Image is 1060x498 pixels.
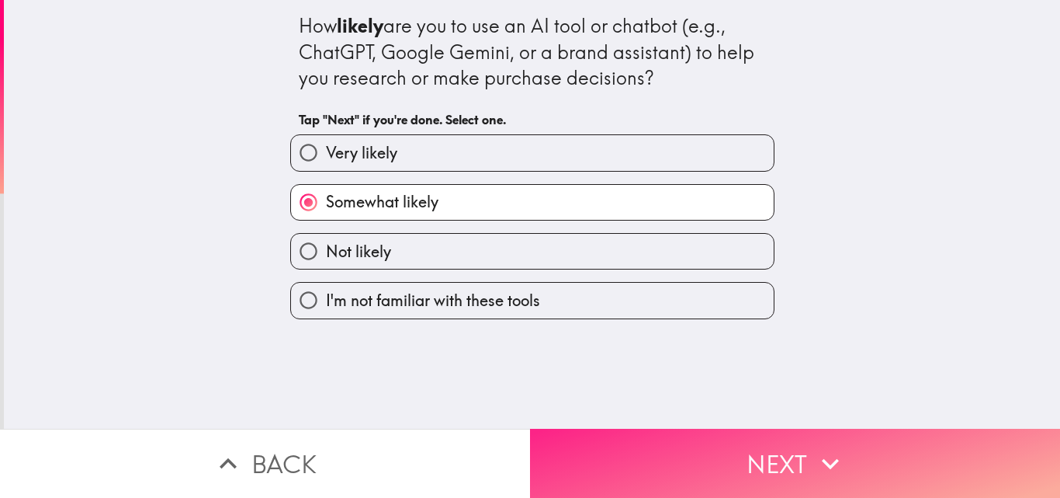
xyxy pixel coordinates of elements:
[299,13,766,92] div: How are you to use an AI tool or chatbot (e.g., ChatGPT, Google Gemini, or a brand assistant) to ...
[291,185,774,220] button: Somewhat likely
[326,290,540,312] span: I'm not familiar with these tools
[326,142,397,164] span: Very likely
[530,429,1060,498] button: Next
[337,14,383,37] b: likely
[326,241,391,263] span: Not likely
[291,283,774,318] button: I'm not familiar with these tools
[299,111,766,128] h6: Tap "Next" if you're done. Select one.
[326,191,438,213] span: Somewhat likely
[291,135,774,170] button: Very likely
[291,234,774,269] button: Not likely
